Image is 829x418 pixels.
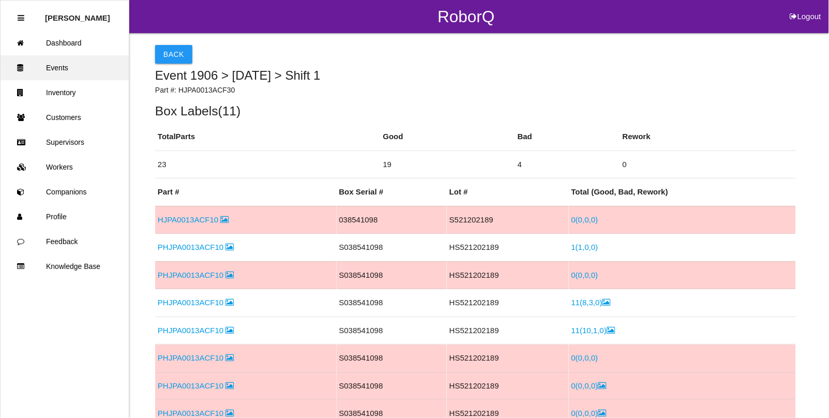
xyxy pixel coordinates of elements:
a: Supervisors [1,130,129,155]
i: Image Inside [225,271,234,279]
div: Close [18,6,24,31]
th: Total Parts [155,123,381,151]
a: 11(8,3,0) [571,298,611,307]
th: Part # [155,178,337,206]
button: Back [155,45,192,64]
td: S038541098 [337,372,447,400]
td: 0 [620,151,796,178]
tr: This item is NOT completed [155,261,796,289]
i: Image Inside [598,382,607,390]
td: HS521202189 [447,345,569,372]
a: 1(1,0,0) [571,243,598,251]
th: Bad [515,123,620,151]
i: Image Inside [598,409,607,417]
a: Dashboard [1,31,129,55]
td: HS521202189 [447,234,569,262]
td: S521202189 [447,206,569,234]
td: HS521202189 [447,372,569,400]
th: Rework [620,123,796,151]
i: Image Inside [602,298,611,306]
td: HS521202189 [447,261,569,289]
th: Total (Good, Bad, Rework) [569,178,796,206]
a: PHJPA0013ACF10 [158,409,234,417]
a: PHJPA0013ACF10 [158,326,234,335]
a: Companions [1,180,129,204]
i: Image Inside [225,409,234,417]
a: Workers [1,155,129,180]
a: PHJPA0013ACF10 [158,271,234,279]
th: Lot # [447,178,569,206]
a: Profile [1,204,129,229]
i: Image Inside [225,354,234,362]
a: 0(0,0,0) [571,215,598,224]
th: Good [381,123,515,151]
i: Image Inside [220,216,229,223]
a: 0(0,0,0) [571,409,607,417]
a: PHJPA0013ACF10 [158,243,234,251]
a: PHJPA0013ACF10 [158,298,234,307]
td: HS521202189 [447,289,569,317]
td: S038541098 [337,261,447,289]
p: Part #: HJPA0013ACF30 [155,85,796,96]
i: Image Inside [225,326,234,334]
h5: Box Labels ( 11 ) [155,104,796,118]
i: Image Inside [607,326,615,334]
td: 19 [381,151,515,178]
a: Feedback [1,229,129,254]
a: Knowledge Base [1,254,129,279]
a: HJPA0013ACF10 [158,215,229,224]
a: PHJPA0013ACF10 [158,353,234,362]
tr: This item is NOT completed [155,206,796,234]
a: Customers [1,105,129,130]
a: Events [1,55,129,80]
td: 4 [515,151,620,178]
a: 0(0,0,0) [571,353,598,362]
p: Rosie Blandino [45,6,110,22]
i: Image Inside [225,243,234,251]
td: S038541098 [337,345,447,372]
td: S038541098 [337,234,447,262]
a: Inventory [1,80,129,105]
a: PHJPA0013ACF10 [158,381,234,390]
h5: Event 1906 > [DATE] > Shift 1 [155,69,796,82]
a: 0(0,0,0) [571,271,598,279]
th: Box Serial # [337,178,447,206]
tr: This item is NOT completed [155,372,796,400]
td: 038541098 [337,206,447,234]
a: 11(10,1,0) [571,326,615,335]
td: 23 [155,151,381,178]
td: S038541098 [337,289,447,317]
td: S038541098 [337,317,447,345]
i: Image Inside [225,298,234,306]
td: HS521202189 [447,317,569,345]
tr: This item is NOT completed [155,345,796,372]
a: 0(0,0,0) [571,381,607,390]
i: Image Inside [225,382,234,390]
